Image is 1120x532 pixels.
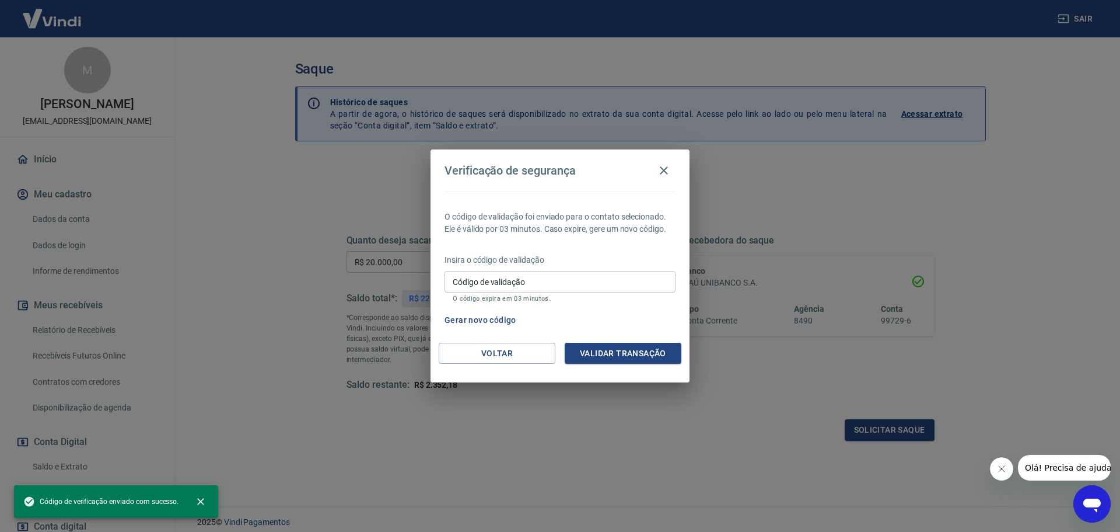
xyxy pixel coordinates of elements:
[188,489,213,514] button: close
[990,457,1013,481] iframe: Fechar mensagem
[1018,455,1111,481] iframe: Mensagem da empresa
[439,343,555,364] button: Voltar
[444,211,675,235] p: O código de validação foi enviado para o contato selecionado. Ele é válido por 03 minutos. Caso e...
[440,310,521,331] button: Gerar novo código
[453,295,667,302] p: O código expira em 03 minutos.
[565,343,681,364] button: Validar transação
[7,8,98,18] span: Olá! Precisa de ajuda?
[444,254,675,266] p: Insira o código de validação
[23,496,178,507] span: Código de verificação enviado com sucesso.
[444,164,576,178] h4: Verificação de segurança
[1073,485,1111,523] iframe: Botão para abrir a janela de mensagens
